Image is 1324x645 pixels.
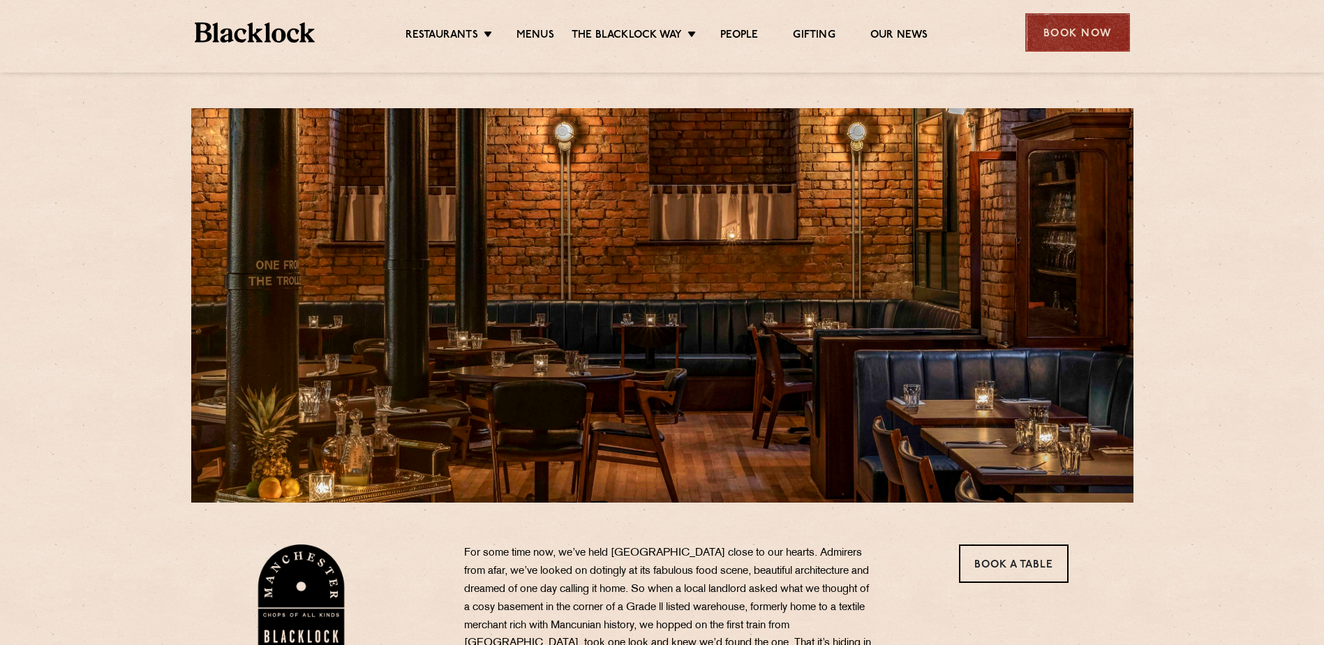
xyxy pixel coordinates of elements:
a: Menus [516,29,554,44]
a: People [720,29,758,44]
a: Book a Table [959,544,1069,583]
a: The Blacklock Way [572,29,682,44]
img: BL_Textured_Logo-footer-cropped.svg [195,22,315,43]
a: Gifting [793,29,835,44]
a: Restaurants [406,29,478,44]
div: Book Now [1025,13,1130,52]
a: Our News [870,29,928,44]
